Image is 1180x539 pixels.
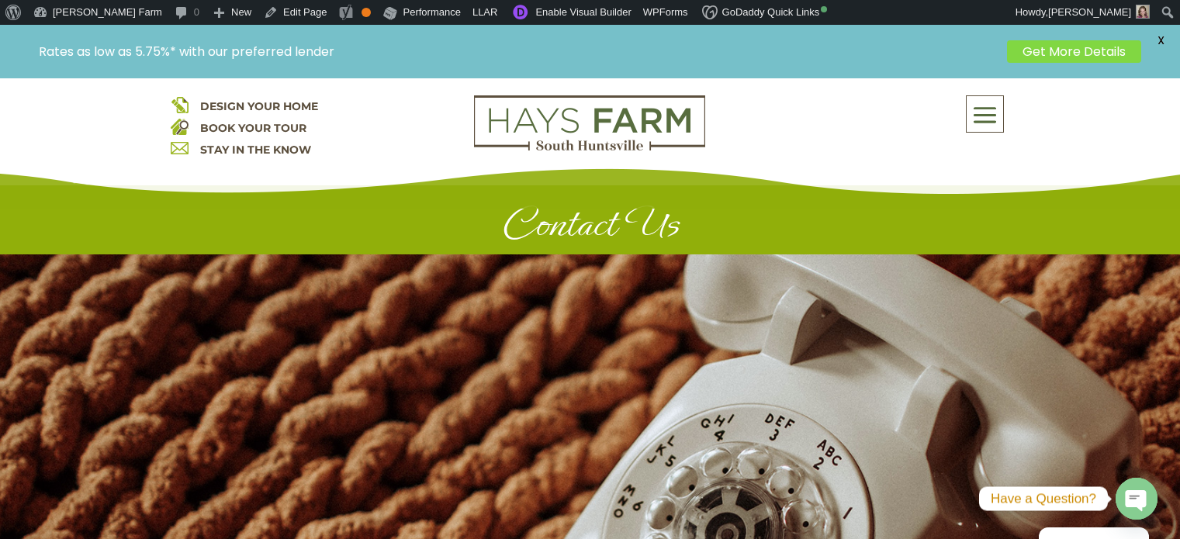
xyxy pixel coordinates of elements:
div: OK [362,8,371,17]
p: Rates as low as 5.75%* with our preferred lender [39,44,999,59]
span: [PERSON_NAME] [1048,6,1131,18]
a: STAY IN THE KNOW [200,143,311,157]
img: Logo [474,95,705,151]
a: Get More Details [1007,40,1141,63]
a: hays farm homes huntsville development [474,140,705,154]
a: BOOK YOUR TOUR [200,121,306,135]
h1: Contact Us [171,201,1009,254]
img: design your home [171,95,189,113]
img: book your home tour [171,117,189,135]
span: X [1149,29,1172,52]
a: DESIGN YOUR HOME [200,99,318,113]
